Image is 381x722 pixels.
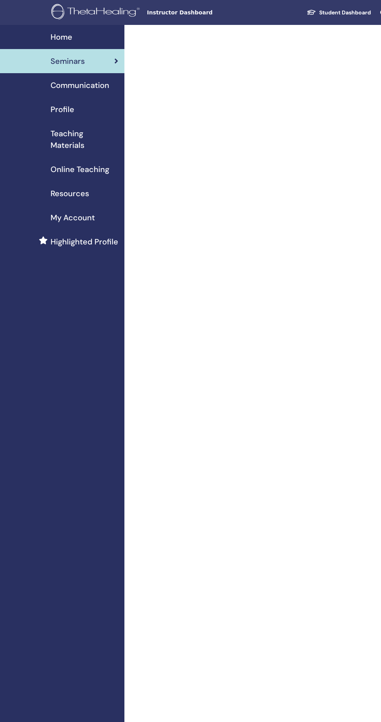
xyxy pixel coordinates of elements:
[147,9,264,17] span: Instructor Dashboard
[51,236,118,248] span: Highlighted Profile
[51,163,109,175] span: Online Teaching
[51,55,85,67] span: Seminars
[51,212,95,223] span: My Account
[51,4,142,21] img: logo.png
[51,188,89,199] span: Resources
[307,9,316,16] img: graduation-cap-white.svg
[51,128,118,151] span: Teaching Materials
[51,79,109,91] span: Communication
[51,104,74,115] span: Profile
[51,31,72,43] span: Home
[301,5,377,20] a: Student Dashboard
